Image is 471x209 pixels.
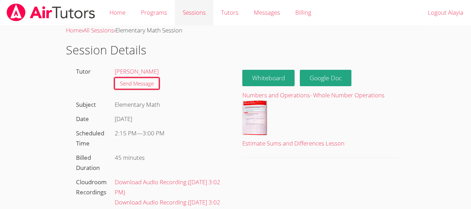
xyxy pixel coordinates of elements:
label: Date [76,115,89,123]
img: airtutors_banner-c4298cdbf04f3fff15de1276eac7730deb9818008684d7c2e4769d2f7ddbe033.png [6,3,96,21]
div: [DATE] [115,114,226,124]
a: [PERSON_NAME] [115,67,159,75]
span: 2:15 PM [115,129,137,137]
div: Elementary Math [112,98,229,112]
a: Send Message [115,78,159,89]
div: Numbers and Operations- Whole Number Operations [242,90,398,100]
span: Elementary Math Session [115,26,182,34]
div: › › [66,25,405,36]
label: Tutor [76,67,91,75]
h1: Session Details [66,41,405,59]
div: 45 minutes [112,151,229,165]
a: Numbers and Operations- Whole Number OperationsEstimate Sums and Differences Lesson [242,90,398,149]
a: Google Doc [300,70,351,86]
img: 1.%20Estimate%20Sums%20and%20Differences.pdf [242,100,267,135]
button: Whiteboard [242,70,295,86]
span: 3:00 PM [143,129,165,137]
div: Estimate Sums and Differences Lesson [242,139,398,149]
a: Download Audio Recording ([DATE] 3:02 PM) [115,178,220,196]
a: All Sessions [83,26,114,34]
span: [DATE] 3:02 PM [115,178,220,196]
label: Scheduled Time [76,129,104,147]
div: — [115,128,226,139]
label: Cloudroom Recordings [76,178,107,196]
span: Messages [254,8,280,16]
a: Home [66,26,82,34]
label: Subject [76,100,96,109]
label: Billed Duration [76,154,100,172]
